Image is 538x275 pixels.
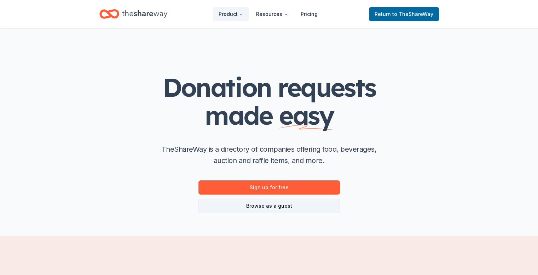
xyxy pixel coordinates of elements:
[213,7,249,21] button: Product
[198,199,340,213] a: Browse as a guest
[99,6,167,22] a: Home
[375,10,433,18] span: Return
[295,7,323,21] a: Pricing
[279,99,333,131] span: easy
[156,144,382,166] p: TheShareWay is a directory of companies offering food, beverages, auction and raffle items, and m...
[250,7,294,21] button: Resources
[213,6,323,22] nav: Main
[392,11,433,17] span: to TheShareWay
[369,7,439,21] a: Returnto TheShareWay
[198,180,340,195] a: Sign up for free
[128,73,411,129] h1: Donation requests made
